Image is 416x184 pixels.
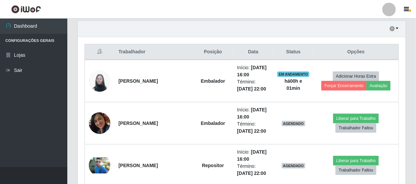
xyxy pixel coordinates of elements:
li: Término: [237,78,269,93]
img: CoreUI Logo [11,5,41,14]
span: AGENDADO [282,163,305,168]
th: Opções [313,44,398,60]
li: Início: [237,64,269,78]
time: [DATE] 16:00 [237,65,267,77]
li: Início: [237,106,269,121]
time: [DATE] 16:00 [237,149,267,162]
button: Forçar Encerramento [321,81,367,90]
button: Trabalhador Faltou [336,123,376,133]
li: Início: [237,149,269,163]
span: AGENDADO [282,121,305,126]
li: Término: [237,121,269,135]
strong: Repositor [202,163,224,168]
button: Trabalhador Faltou [336,165,376,175]
strong: [PERSON_NAME] [118,163,158,168]
time: [DATE] 22:00 [237,170,266,176]
time: [DATE] 16:00 [237,107,267,120]
strong: há 00 h e 01 min [285,78,302,91]
img: 1742358454044.jpeg [89,157,110,174]
img: 1712327669024.jpeg [89,67,110,95]
img: 1743337822537.jpeg [89,108,110,138]
th: Status [273,44,314,60]
button: Adicionar Horas Extra [333,72,379,81]
th: Posição [193,44,233,60]
strong: [PERSON_NAME] [118,121,158,126]
li: Término: [237,163,269,177]
th: Data [233,44,273,60]
button: Liberar para Trabalho [333,114,379,123]
strong: [PERSON_NAME] [118,78,158,84]
button: Avaliação [367,81,390,90]
button: Liberar para Trabalho [333,156,379,165]
span: EM ANDAMENTO [277,72,309,77]
strong: Embalador [201,78,225,84]
th: Trabalhador [114,44,193,60]
time: [DATE] 22:00 [237,128,266,134]
time: [DATE] 22:00 [237,86,266,91]
strong: Embalador [201,121,225,126]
